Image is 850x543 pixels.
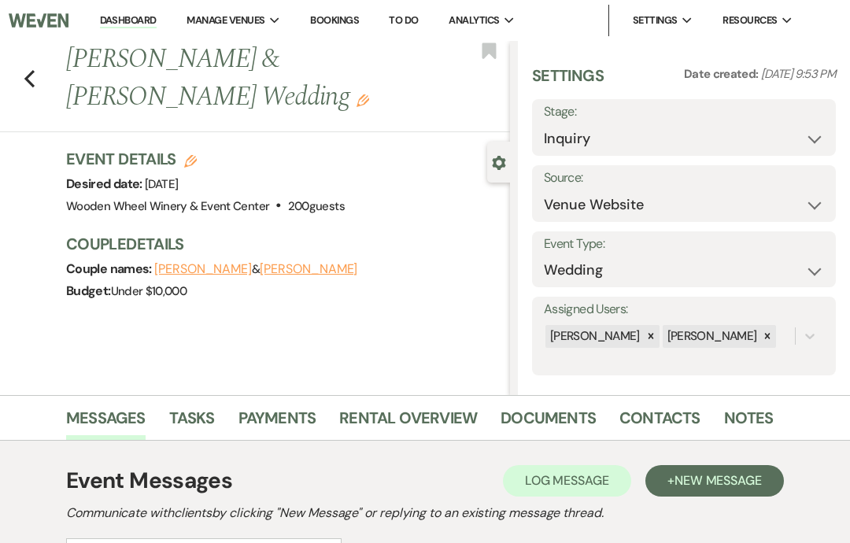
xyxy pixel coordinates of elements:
img: Weven Logo [9,4,69,37]
h2: Communicate with clients by clicking "New Message" or replying to an existing message thread. [66,504,784,523]
button: Edit [357,93,369,107]
span: Log Message [525,472,609,489]
span: [DATE] 9:53 PM [761,66,836,82]
label: Assigned Users: [544,298,824,321]
span: 200 guests [288,198,345,214]
button: Log Message [503,465,631,497]
span: [DATE] [145,176,178,192]
label: Event Type: [544,233,824,256]
button: Close lead details [492,154,506,169]
a: Contacts [619,405,700,440]
div: [PERSON_NAME] [663,325,759,348]
a: Rental Overview [339,405,477,440]
a: Documents [501,405,596,440]
h3: Couple Details [66,233,494,255]
label: Source: [544,167,824,190]
span: Under $10,000 [111,283,187,299]
a: Bookings [310,13,359,27]
button: [PERSON_NAME] [154,263,252,275]
span: Couple names: [66,260,154,277]
span: Budget: [66,283,111,299]
span: Date created: [684,66,761,82]
span: Wooden Wheel Winery & Event Center [66,198,269,214]
a: Notes [724,405,774,440]
label: Stage: [544,101,824,124]
span: Settings [633,13,678,28]
span: Desired date: [66,175,145,192]
h3: Event Details [66,148,345,170]
a: Payments [238,405,316,440]
h1: [PERSON_NAME] & [PERSON_NAME] Wedding [66,41,415,116]
h3: Settings [532,65,604,99]
span: Manage Venues [187,13,264,28]
span: & [154,261,357,277]
a: To Do [389,13,418,27]
a: Messages [66,405,146,440]
span: New Message [674,472,762,489]
a: Dashboard [100,13,157,28]
button: [PERSON_NAME] [260,263,357,275]
h1: Event Messages [66,464,232,497]
div: [PERSON_NAME] [545,325,642,348]
span: Analytics [449,13,499,28]
a: Tasks [169,405,215,440]
span: Resources [722,13,777,28]
button: +New Message [645,465,784,497]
